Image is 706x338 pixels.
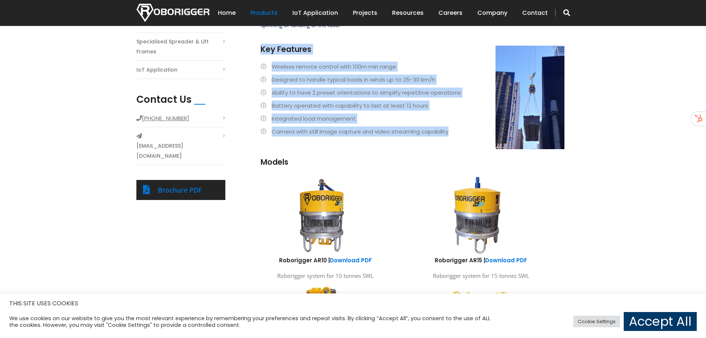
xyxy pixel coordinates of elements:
a: Download PDF [485,256,527,264]
a: Cookie Settings [573,316,620,327]
a: Brochure PDF [158,186,202,194]
p: Roborigger system for 15 tonnes SWL [409,271,553,281]
li: Camera with still image capture and video streaming capability [261,127,564,137]
h2: Contact Us [136,94,192,105]
h3: Key Features [261,44,564,55]
a: Accept All [624,312,697,331]
p: Roborigger system for 10 tonnes SWL [253,271,398,281]
a: Contact [522,1,548,24]
a: Careers [438,1,463,24]
div: We use cookies on our website to give you the most relevant experience by remembering your prefer... [9,315,491,328]
h6: Roborigger AR10 | [253,256,398,264]
a: Home [218,1,236,24]
a: IoT Application [136,65,178,75]
a: IoT Application [292,1,338,24]
tcxspan: Call +61 8 9488 4500 via 3CX [142,114,189,122]
a: Download PDF [330,256,372,264]
a: Specialised Spreader & Lift Frames [136,37,225,57]
a: [EMAIL_ADDRESS][DOMAIN_NAME] [136,141,225,161]
li: Battery operated with capability to last at least 12 hours [261,101,564,111]
li: Ability to have 2 preset orientations to simplify repetitive operations [261,88,564,98]
h3: Models [261,157,564,167]
li: Designed to handle typical loads in winds up to 25-30 km/h [261,75,564,85]
a: Resources [392,1,424,24]
img: Nortech [136,4,209,22]
h5: THIS SITE USES COOKIES [9,299,697,308]
li: Integrated load management [261,114,564,124]
a: Company [477,1,507,24]
h6: Roborigger AR15 | [409,256,553,264]
a: Products [251,1,278,24]
a: Projects [353,1,377,24]
li: Wireless remote control with 100m min range [261,62,564,72]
